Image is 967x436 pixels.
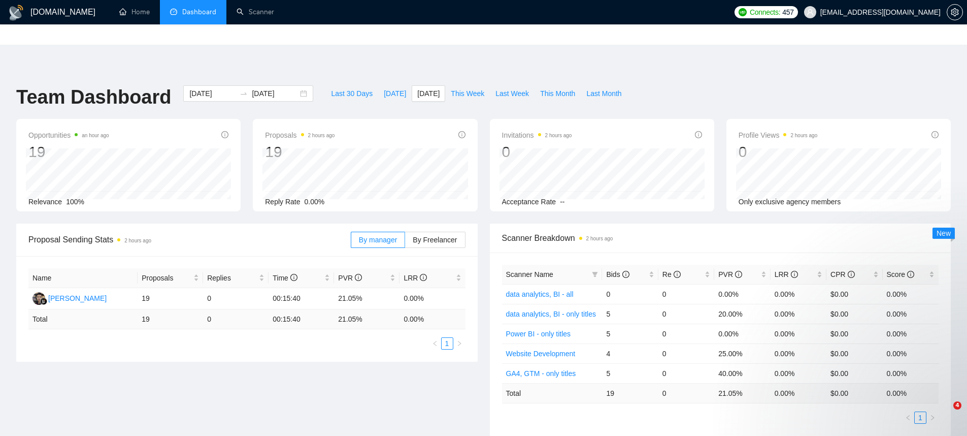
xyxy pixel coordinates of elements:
a: GA4, GTM - only titles [506,369,576,378]
td: 0 [658,344,714,363]
span: This Week [451,88,484,99]
time: 2 hours ago [308,133,335,138]
td: $0.00 [826,284,882,304]
span: swap-right [240,89,248,98]
td: 19 [138,309,203,329]
th: Proposals [138,268,203,288]
td: 5 [602,363,658,383]
button: [DATE] [412,85,445,102]
span: By Freelancer [413,236,457,244]
li: 1 [914,412,926,424]
td: 0 [658,284,714,304]
span: CPR [830,270,854,278]
button: Last Week [490,85,535,102]
td: 0.00% [714,324,770,344]
div: 19 [28,142,109,162]
td: 0.00% [771,304,826,324]
li: Next Page [453,337,465,350]
span: Time [273,274,297,282]
div: [PERSON_NAME] [48,293,107,304]
td: Total [502,383,603,403]
span: right [456,340,462,347]
td: 19 [602,383,658,403]
span: PVR [338,274,362,282]
span: Last 30 Days [331,88,373,99]
td: 0.00% [883,324,939,344]
button: Last Month [581,85,627,102]
li: 1 [441,337,453,350]
span: info-circle [674,271,681,278]
button: right [926,412,939,424]
span: Invitations [502,129,572,141]
th: Name [28,268,138,288]
span: filter [590,267,600,282]
td: 40.00% [714,363,770,383]
span: 4 [953,401,961,410]
span: info-circle [931,131,939,138]
button: This Week [445,85,490,102]
td: 0.00 % [399,309,465,329]
td: 21.05 % [714,383,770,403]
span: info-circle [735,271,742,278]
span: 100% [66,198,84,206]
a: 1 [442,338,453,349]
span: info-circle [791,271,798,278]
td: $0.00 [826,324,882,344]
img: IA [32,292,45,305]
a: data analytics, BI - only titles [506,310,596,318]
button: left [902,412,914,424]
img: gigradar-bm.png [40,298,47,305]
td: 0.00% [399,288,465,309]
span: info-circle [695,131,702,138]
h1: Team Dashboard [16,85,171,109]
td: 0 [658,383,714,403]
td: 21.05% [334,288,399,309]
span: Last Week [495,88,529,99]
span: By manager [359,236,397,244]
span: Reply Rate [265,198,300,206]
td: 0.00% [883,304,939,324]
td: Total [28,309,138,329]
span: Acceptance Rate [502,198,556,206]
span: info-circle [355,274,362,281]
td: 0.00% [771,324,826,344]
input: End date [252,88,298,99]
span: Last Month [586,88,621,99]
time: 2 hours ago [124,238,151,243]
div: 0 [502,142,572,162]
a: IA[PERSON_NAME] [32,294,107,302]
th: Replies [203,268,269,288]
span: right [929,415,936,421]
td: 5 [602,324,658,344]
span: filter [592,271,598,277]
span: info-circle [848,271,855,278]
td: 0 [602,284,658,304]
td: 0.00% [883,284,939,304]
span: Score [887,270,914,278]
span: left [905,415,911,421]
span: to [240,89,248,98]
time: 2 hours ago [790,133,817,138]
td: 0.00% [771,284,826,304]
button: right [453,337,465,350]
td: 0.00% [714,284,770,304]
time: 2 hours ago [586,236,613,241]
span: Proposals [265,129,335,141]
td: 19 [138,288,203,309]
span: Proposal Sending Stats [28,233,351,246]
span: left [432,340,438,347]
span: Relevance [28,198,62,206]
time: 2 hours ago [545,133,572,138]
td: 25.00% [714,344,770,363]
span: This Month [540,88,575,99]
a: 1 [915,412,926,423]
span: [DATE] [417,88,440,99]
li: Next Page [926,412,939,424]
a: Power BI - only titles [506,330,571,338]
span: info-circle [622,271,629,278]
iframe: Intercom live chat [932,401,957,426]
span: info-circle [221,131,228,138]
td: $0.00 [826,304,882,324]
button: This Month [535,85,581,102]
span: info-circle [907,271,914,278]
